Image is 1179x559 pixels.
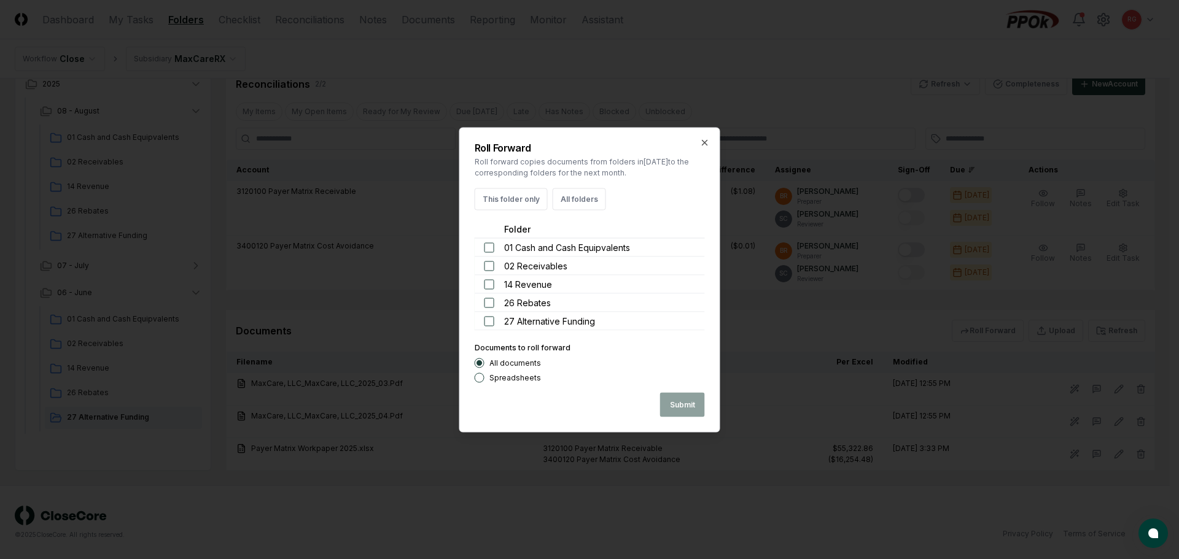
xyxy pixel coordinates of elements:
[475,156,705,178] p: Roll forward copies documents from folders in [DATE] to the corresponding folders for the next mo...
[489,374,541,381] label: Spreadsheets
[504,277,552,290] span: 14 Revenue
[504,296,551,309] span: 26 Rebates
[504,259,567,272] span: 02 Receivables
[475,142,705,152] h2: Roll Forward
[553,188,606,210] button: All folders
[504,241,630,253] span: 01 Cash and Cash Equipvalents
[489,359,541,366] label: All documents
[504,222,695,235] div: Folder
[504,314,595,327] span: 27 Alternative Funding
[475,188,548,210] button: This folder only
[475,342,570,352] label: Documents to roll forward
